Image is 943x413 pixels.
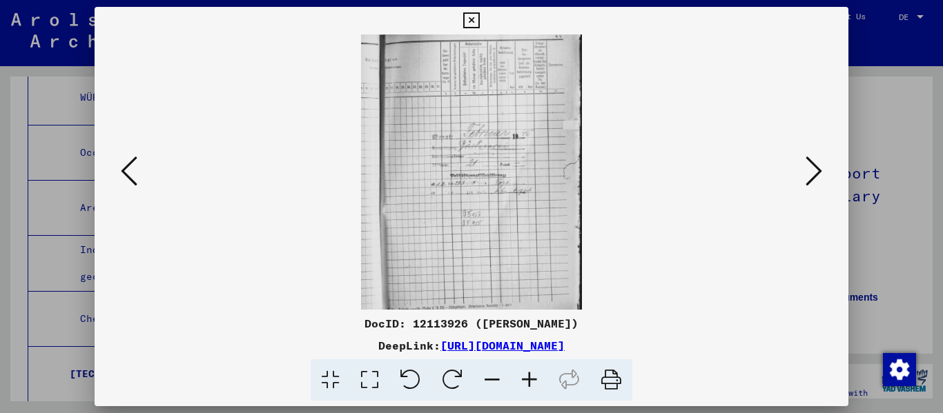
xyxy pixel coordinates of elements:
[361,34,582,310] img: 001.jpg
[378,339,440,352] font: DeepLink:
[882,352,915,385] div: Change consent
[440,339,565,352] a: [URL][DOMAIN_NAME]
[883,353,916,386] img: Change consent
[364,316,579,330] font: DocID: 12113926 ([PERSON_NAME])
